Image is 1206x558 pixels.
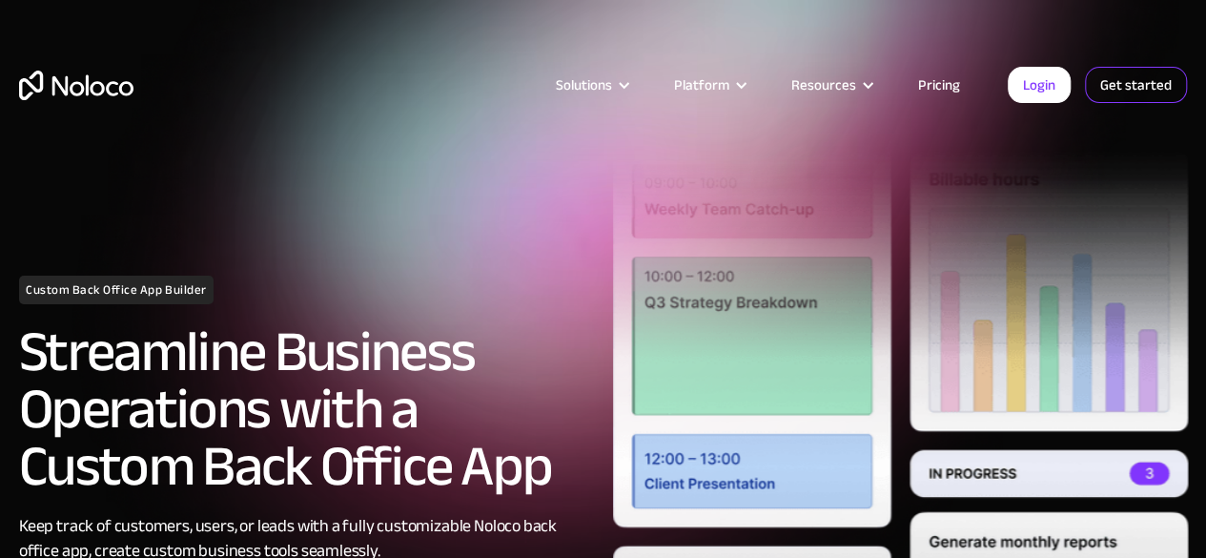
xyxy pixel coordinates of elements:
[791,72,856,97] div: Resources
[556,72,612,97] div: Solutions
[19,323,594,495] h2: Streamline Business Operations with a Custom Back Office App
[19,71,133,100] a: home
[1085,67,1187,103] a: Get started
[674,72,729,97] div: Platform
[1008,67,1071,103] a: Login
[767,72,894,97] div: Resources
[19,276,214,304] h1: Custom Back Office App Builder
[532,72,650,97] div: Solutions
[894,72,984,97] a: Pricing
[650,72,767,97] div: Platform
